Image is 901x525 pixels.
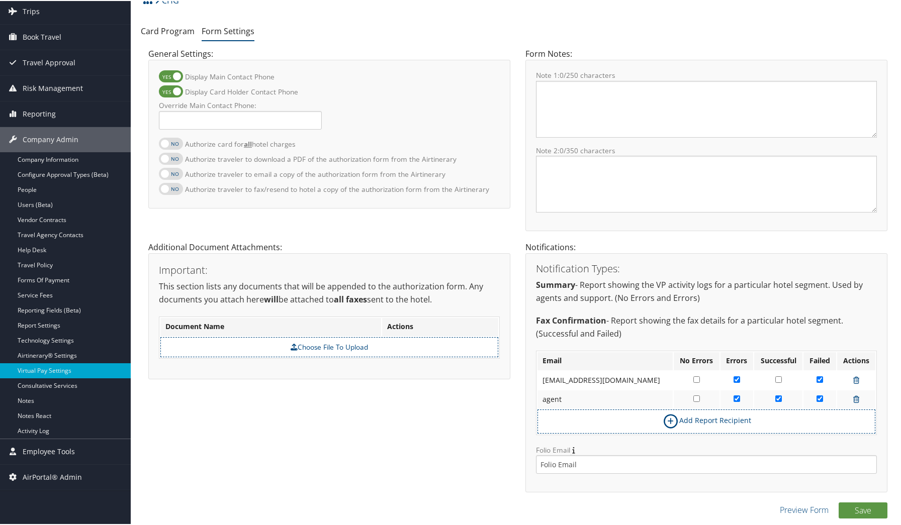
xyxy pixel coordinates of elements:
[185,134,295,152] label: Authorize card for hotel charges
[23,126,78,151] span: Company Admin
[185,164,445,182] label: Authorize traveler to email a copy of the authorization form from the Airtinerary
[185,179,489,197] label: Authorize traveler to fax/resend to hotel a copy of the authorization form from the Airtinerary
[536,444,877,473] label: Folio Email
[536,263,877,273] h3: Notification Types:
[334,293,367,304] strong: all faxes
[536,313,877,339] p: - Report showing the fax details for a particular hotel segment. (Successful and Failed)
[166,341,493,351] label: Choose File To Upload
[536,278,877,303] p: - Report showing the VP activity logs for a particular hotel segment. Used by agents and support....
[244,138,252,148] strong: all
[202,25,254,36] a: Form Settings
[537,370,673,388] td: [EMAIL_ADDRESS][DOMAIN_NAME]
[560,145,564,154] span: 0
[518,47,895,240] div: Form Notes:
[536,454,877,473] input: Folio Email
[674,351,719,369] th: No Errors
[536,278,575,289] strong: Summary
[23,49,75,74] span: Travel Approval
[185,66,275,85] label: Display Main Contact Phone
[382,317,498,335] th: Actions
[754,351,802,369] th: Successful
[23,464,82,489] span: AirPortal® Admin
[536,145,877,155] label: Note 2: /350 characters
[23,438,75,463] span: Employee Tools
[23,100,56,126] span: Reporting
[536,314,606,325] strong: Fax Confirmation
[159,279,500,305] p: This section lists any documents that will be appended to the authorization form. Any documents y...
[159,99,322,110] label: Override Main Contact Phone:
[662,414,751,424] a: Add Report Recipient
[185,149,457,167] label: Authorize traveler to download a PDF of the authorization form from the Airtinerary
[837,351,875,369] th: Actions
[780,503,829,515] a: Preview Form
[159,264,500,274] h3: Important:
[185,81,298,100] label: Display Card Holder Contact Phone
[141,240,518,388] div: Additional Document Attachments:
[141,25,195,36] a: Card Program
[23,24,61,49] span: Book Travel
[839,501,887,517] button: Save
[537,389,673,407] td: agent
[160,317,381,335] th: Document Name
[537,351,673,369] th: Email
[560,69,564,79] span: 0
[518,240,895,501] div: Notifications:
[141,47,518,217] div: General Settings:
[23,75,83,100] span: Risk Management
[720,351,754,369] th: Errors
[536,69,877,79] label: Note 1: /250 characters
[803,351,836,369] th: Failed
[264,293,279,304] strong: will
